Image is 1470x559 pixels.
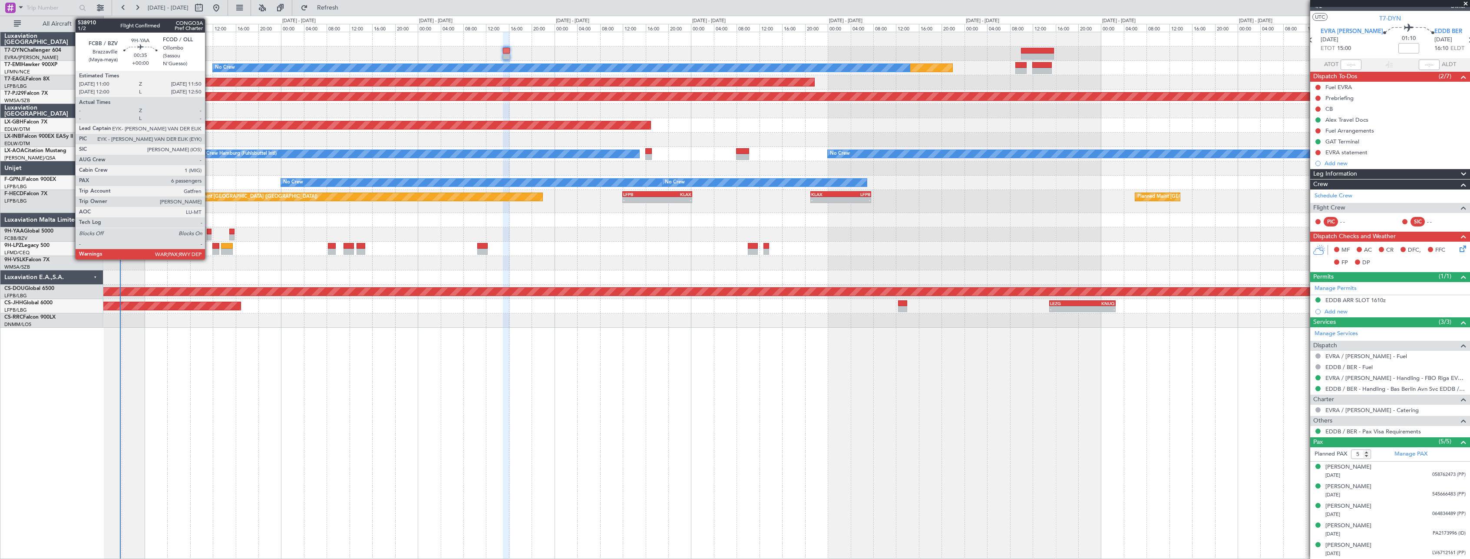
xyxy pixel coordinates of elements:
[1313,437,1323,447] span: Pax
[1239,17,1272,25] div: [DATE] - [DATE]
[966,17,999,25] div: [DATE] - [DATE]
[805,24,828,32] div: 20:00
[1386,246,1394,255] span: CR
[965,24,987,32] div: 00:00
[4,257,26,263] span: 9H-VSLK
[4,321,31,328] a: DNMM/LOS
[1325,94,1354,102] div: Prebriefing
[841,197,870,203] div: -
[167,24,190,32] div: 04:00
[1450,44,1464,53] span: ELDT
[714,24,737,32] div: 04:00
[1362,259,1370,267] span: DP
[297,1,349,15] button: Refresh
[10,17,94,31] button: All Aircraft
[4,62,21,67] span: T7-EMI
[1313,317,1336,327] span: Services
[1439,317,1451,326] span: (3/3)
[1102,17,1136,25] div: [DATE] - [DATE]
[657,192,692,197] div: KLAX
[4,229,53,234] a: 9H-YAAGlobal 5000
[1324,217,1338,226] div: PIC
[146,17,179,25] div: [DATE] - [DATE]
[1137,190,1274,203] div: Planned Maint [GEOGRAPHIC_DATA] ([GEOGRAPHIC_DATA])
[919,24,941,32] div: 16:00
[1101,24,1123,32] div: 00:00
[1325,385,1466,393] a: EDDB / BER - Handling - Bas Berlin Avn Svc EDDB / SXF
[395,24,418,32] div: 20:00
[1433,530,1466,537] span: PA2173996 (ID)
[4,48,24,53] span: T7-DYN
[1083,306,1115,312] div: -
[1325,127,1374,134] div: Fuel Arrangements
[896,24,918,32] div: 12:00
[1146,24,1169,32] div: 08:00
[1313,395,1334,405] span: Charter
[1432,549,1466,557] span: LV6712161 (PP)
[1312,13,1328,21] button: UTC
[4,91,48,96] a: T7-PJ29Falcon 7X
[4,77,26,82] span: T7-EAGL
[310,5,346,11] span: Refresh
[1325,541,1371,550] div: [PERSON_NAME]
[1315,450,1347,459] label: Planned PAX
[1325,105,1333,113] div: CB
[215,61,235,74] div: No Crew
[1078,24,1101,32] div: 20:00
[1124,24,1146,32] div: 04:00
[760,24,782,32] div: 12:00
[1432,471,1466,479] span: 058762473 (PP)
[1313,169,1357,179] span: Leg Information
[4,250,30,256] a: LFMD/CEQ
[1325,138,1359,145] div: GAT Terminal
[1325,428,1421,435] a: EDDB / BER - Pax Visa Requirements
[1394,450,1427,459] a: Manage PAX
[1341,246,1350,255] span: MF
[1325,353,1407,360] a: EVRA / [PERSON_NAME] - Fuel
[646,24,668,32] div: 16:00
[441,24,463,32] div: 04:00
[1432,510,1466,518] span: 064834489 (PP)
[4,83,27,90] a: LFPB/LBG
[1313,180,1328,190] span: Crew
[987,24,1010,32] div: 04:00
[26,1,76,14] input: Trip Number
[122,24,144,32] div: 20:00
[1434,44,1448,53] span: 16:10
[4,315,23,320] span: CS-RRC
[1325,492,1340,498] span: [DATE]
[23,21,92,27] span: All Aircraft
[555,24,577,32] div: 00:00
[811,192,841,197] div: KLAX
[1439,72,1451,81] span: (2/7)
[1050,301,1082,306] div: LEZG
[4,155,56,161] a: [PERSON_NAME]/QSA
[1169,24,1192,32] div: 12:00
[1313,203,1345,213] span: Flight Crew
[1325,296,1386,304] div: EDDB ARR SLOT 1610z
[600,24,623,32] div: 08:00
[1439,437,1451,446] span: (5/5)
[1439,272,1451,281] span: (1/1)
[4,315,56,320] a: CS-RRCFalcon 900LX
[1435,246,1445,255] span: FFC
[350,24,372,32] div: 12:00
[281,24,304,32] div: 00:00
[4,126,30,133] a: EDLW/DTM
[4,148,66,153] a: LX-AOACitation Mustang
[4,243,50,248] a: 9H-LPZLegacy 500
[1313,341,1337,351] span: Dispatch
[1325,502,1371,511] div: [PERSON_NAME]
[1325,308,1466,315] div: Add new
[4,257,50,263] a: 9H-VSLKFalcon 7X
[236,24,258,32] div: 16:00
[282,17,316,25] div: [DATE] - [DATE]
[4,177,23,182] span: F-GPNJ
[1325,522,1371,530] div: [PERSON_NAME]
[1434,27,1462,36] span: EDDB BER
[1325,550,1340,557] span: [DATE]
[4,293,27,299] a: LFPB/LBG
[1337,44,1351,53] span: 15:00
[4,69,30,75] a: LFMN/NCE
[782,24,805,32] div: 16:00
